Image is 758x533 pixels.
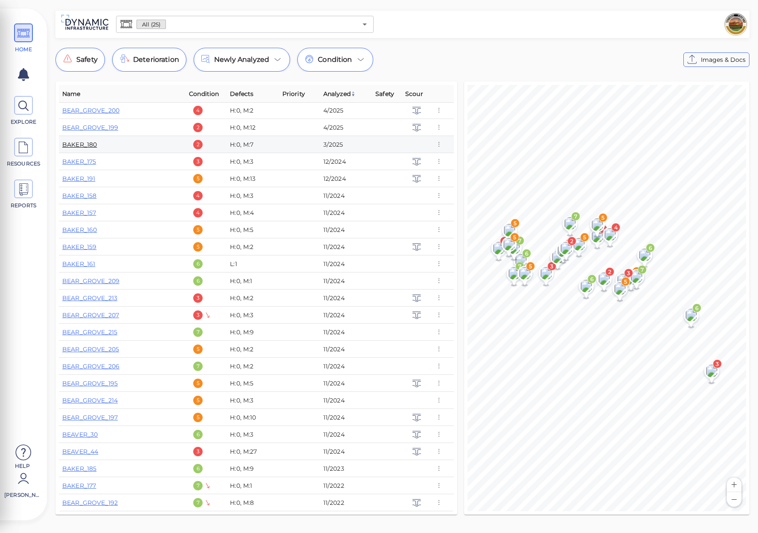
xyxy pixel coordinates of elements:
div: H:0, M:2 [230,106,275,115]
span: HOME [6,46,42,53]
div: L:1 [230,260,275,268]
div: 4 [193,208,203,217]
div: 6 [193,259,203,269]
span: Help [4,462,41,469]
a: BEAR_GROVE_213 [62,294,117,302]
div: 11/2024 [323,294,369,302]
div: 7 [193,481,203,490]
div: 5 [193,379,203,388]
div: 11/2024 [323,260,369,268]
span: Condition [318,55,352,65]
div: H:0, M:3 [230,430,275,439]
a: BEAR_GROVE_207 [62,311,119,319]
text: 7 [641,266,644,273]
text: 3 [627,270,630,276]
div: 7 [193,327,203,337]
iframe: Chat [722,495,752,527]
a: BEAVER_44 [62,448,98,455]
div: 11/2024 [323,226,369,234]
text: 2 [570,238,573,244]
div: 3 [193,157,203,166]
div: H:0, M:13 [230,174,275,183]
span: Defects [230,89,253,99]
div: 4 [193,191,203,200]
div: 11/2024 [323,413,369,422]
div: 11/2024 [323,277,369,285]
div: H:0, M:9 [230,464,275,473]
div: H:0, M:3 [230,157,275,166]
div: H:0, M:3 [230,191,275,200]
div: 11/2024 [323,430,369,439]
div: 11/2022 [323,481,369,490]
div: H:0, M:1 [230,481,275,490]
div: 2 [193,140,203,149]
button: Zoom in [727,478,741,492]
a: BAKER_180 [62,141,97,148]
button: Images & Docs [683,52,749,67]
div: H:0, M:27 [230,447,275,456]
div: 2 [193,123,203,132]
a: BAKER_185 [62,465,96,472]
div: 12/2024 [323,174,369,183]
div: 7 [193,498,203,507]
a: BAKER_159 [62,243,96,251]
text: 3 [715,361,719,367]
text: 5 [513,234,516,240]
div: H:0, M:4 [230,209,275,217]
a: BEAR_GROVE_199 [62,124,118,131]
span: EXPLORE [6,118,42,126]
div: H:0, M:1 [230,277,275,285]
div: 12/2024 [323,157,369,166]
div: 3 [193,310,203,320]
div: H:0, M:2 [230,294,275,302]
a: BEAR_GROVE_215 [62,328,117,336]
a: BEAR_GROVE_214 [62,397,118,404]
a: BAKER_191 [62,175,95,182]
div: 3 [193,293,203,303]
div: 6 [193,464,203,473]
a: RESOURCES [4,138,43,168]
div: 11/2024 [323,447,369,456]
text: 5 [513,220,517,226]
div: H:0, M:10 [230,413,275,422]
div: 5 [193,174,203,183]
span: Name [62,89,81,99]
text: 6 [649,245,652,251]
img: sort_z_to_a [351,91,356,96]
a: BEAVER_30 [62,431,98,438]
div: 5 [193,396,203,405]
a: BEAR_GROVE_206 [62,362,119,370]
button: Zoom out [727,492,741,507]
div: 5 [193,242,203,252]
div: 11/2024 [323,379,369,388]
div: H:0, M:3 [230,396,275,405]
span: REPORTS [6,202,42,209]
text: 6 [590,276,594,282]
div: 11/2024 [323,345,369,353]
text: 6 [695,305,699,311]
span: Safety [375,89,394,99]
a: BAKER_161 [62,260,95,268]
span: Analyzed [323,89,356,99]
span: Deterioration [133,55,179,65]
span: Safety [76,55,98,65]
div: 4/2025 [323,123,369,132]
span: Priority [282,89,305,99]
div: 11/2024 [323,328,369,336]
text: 5 [583,234,586,240]
span: All (25) [137,20,166,29]
div: 4/2025 [323,106,369,115]
span: Images & Docs [701,55,746,65]
div: 11/2024 [323,191,369,200]
div: 11/2024 [323,209,369,217]
a: BAKER_160 [62,226,97,234]
a: BEAR_GROVE_209 [62,277,119,285]
span: [PERSON_NAME] [4,491,41,499]
div: H:0, M:3 [230,311,275,319]
div: H:0, M:5 [230,379,275,388]
div: 5 [193,345,203,354]
div: H:0, M:9 [230,328,275,336]
a: BAKER_177 [62,482,96,490]
a: BEAR_GROVE_200 [62,107,119,114]
text: 5 [624,278,627,285]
